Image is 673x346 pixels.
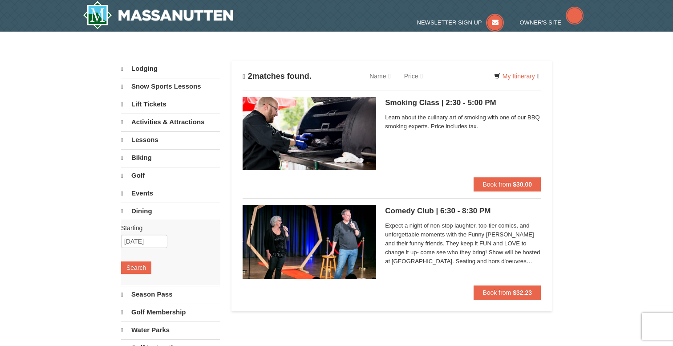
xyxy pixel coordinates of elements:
h5: Smoking Class | 2:30 - 5:00 PM [385,98,541,107]
span: Owner's Site [520,19,562,26]
a: Lift Tickets [121,96,220,113]
img: 6619865-164-8411f114.jpg [243,97,376,170]
a: Newsletter Sign Up [417,19,504,26]
strong: $32.23 [513,289,532,296]
a: Name [363,67,397,85]
img: 6619865-203-38763abd.jpg [243,205,376,278]
a: Lodging [121,61,220,77]
img: Massanutten Resort Logo [83,1,233,29]
button: Book from $32.23 [474,285,541,300]
a: Massanutten Resort [83,1,233,29]
a: Golf Membership [121,304,220,321]
span: Learn about the culinary art of smoking with one of our BBQ smoking experts. Price includes tax. [385,113,541,131]
a: Activities & Attractions [121,114,220,130]
a: My Itinerary [488,69,545,83]
span: Book from [482,289,511,296]
a: Golf [121,167,220,184]
label: Starting [121,224,214,232]
a: Lessons [121,131,220,148]
span: Newsletter Sign Up [417,19,482,26]
span: Book from [482,181,511,188]
a: Biking [121,149,220,166]
button: Search [121,261,151,274]
a: Price [397,67,430,85]
span: Expect a night of non-stop laughter, top-tier comics, and unforgettable moments with the Funny [P... [385,221,541,266]
h5: Comedy Club | 6:30 - 8:30 PM [385,207,541,216]
a: Water Parks [121,322,220,338]
strong: $30.00 [513,181,532,188]
a: Owner's Site [520,19,584,26]
a: Events [121,185,220,202]
a: Dining [121,203,220,220]
button: Book from $30.00 [474,177,541,191]
a: Season Pass [121,286,220,303]
a: Snow Sports Lessons [121,78,220,95]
